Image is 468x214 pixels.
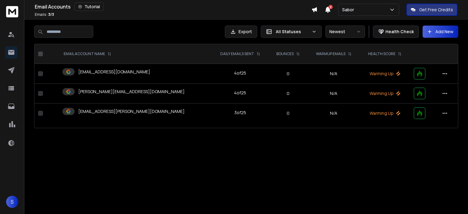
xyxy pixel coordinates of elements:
[307,103,360,123] td: N/A
[74,2,104,11] button: Tutorial
[64,51,111,56] div: EMAIL ACCOUNT NAME
[307,84,360,103] td: N/A
[363,110,406,116] p: Warming Up
[6,196,18,208] button: S
[385,29,414,35] p: Health Check
[373,26,419,38] button: Health Check
[273,71,304,77] p: 0
[234,70,246,76] div: 4 of 25
[316,51,346,56] p: WARMUP EMAILS
[276,51,294,56] p: BOUNCES
[234,110,246,116] div: 3 of 25
[368,51,395,56] p: HEALTH SCORE
[342,7,356,13] p: Sabor
[307,64,360,84] td: N/A
[276,29,309,35] p: All Statuses
[225,26,257,38] button: Export
[363,90,406,96] p: Warming Up
[325,26,365,38] button: Newest
[234,90,246,96] div: 4 of 25
[273,90,304,96] p: 0
[35,12,54,17] p: Emails :
[48,12,54,17] span: 3 / 3
[423,26,458,38] button: Add New
[35,2,311,11] div: Email Accounts
[273,110,304,116] p: 0
[328,5,333,9] span: 2
[220,51,254,56] p: DAILY EMAILS SENT
[406,4,457,16] button: Get Free Credits
[78,108,185,114] p: [EMAIL_ADDRESS][PERSON_NAME][DOMAIN_NAME]
[363,71,406,77] p: Warming Up
[419,7,453,13] p: Get Free Credits
[78,89,185,95] p: [PERSON_NAME][EMAIL_ADDRESS][DOMAIN_NAME]
[78,69,150,75] p: [EMAIL_ADDRESS][DOMAIN_NAME]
